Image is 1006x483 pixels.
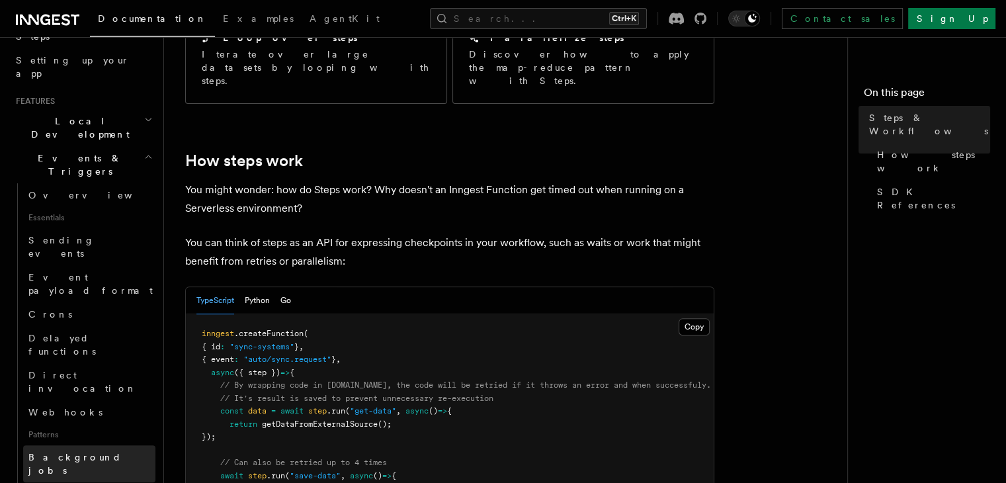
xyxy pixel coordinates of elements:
[877,185,990,212] span: SDK References
[185,15,447,104] a: Loop over stepsIterate over large datasets by looping with steps.
[310,13,380,24] span: AgentKit
[202,342,220,351] span: { id
[185,181,714,218] p: You might wonder: how do Steps work? Why doesn't an Inngest Function get timed out when running o...
[220,471,243,480] span: await
[469,48,698,87] p: Discover how to apply the map-reduce pattern with Steps.
[211,368,234,377] span: async
[299,342,304,351] span: ,
[202,432,216,441] span: });
[378,419,392,429] span: ();
[11,152,144,178] span: Events & Triggers
[405,406,429,416] span: async
[223,13,294,24] span: Examples
[679,318,710,335] button: Copy
[280,368,290,377] span: =>
[234,329,304,338] span: .createFunction
[336,355,341,364] span: ,
[11,114,144,141] span: Local Development
[23,265,155,302] a: Event payload format
[908,8,995,29] a: Sign Up
[373,471,382,480] span: ()
[350,406,396,416] span: "get-data"
[28,452,122,476] span: Background jobs
[23,363,155,400] a: Direct invocation
[202,355,234,364] span: { event
[609,12,639,25] kbd: Ctrl+K
[230,342,294,351] span: "sync-systems"
[185,152,303,170] a: How steps work
[23,400,155,424] a: Webhooks
[23,424,155,445] span: Patterns
[864,85,990,106] h4: On this page
[16,55,130,79] span: Setting up your app
[872,143,990,180] a: How steps work
[447,406,452,416] span: {
[290,471,341,480] span: "save-data"
[202,48,431,87] p: Iterate over large datasets by looping with steps.
[245,287,270,314] button: Python
[864,106,990,143] a: Steps & Workflows
[28,407,103,417] span: Webhooks
[23,326,155,363] a: Delayed functions
[877,148,990,175] span: How steps work
[271,406,276,416] span: =
[223,31,358,44] h2: Loop over steps
[28,235,95,259] span: Sending events
[290,368,294,377] span: {
[341,471,345,480] span: ,
[490,31,624,44] h2: Parallelize steps
[220,342,225,351] span: :
[869,111,990,138] span: Steps & Workflows
[202,329,234,338] span: inngest
[243,355,331,364] span: "auto/sync.request"
[248,471,267,480] span: step
[23,445,155,482] a: Background jobs
[220,380,711,390] span: // By wrapping code in [DOMAIN_NAME], the code will be retried if it throws an error and when suc...
[345,406,350,416] span: (
[23,183,155,207] a: Overview
[234,368,280,377] span: ({ step })
[98,13,207,24] span: Documentation
[280,406,304,416] span: await
[28,333,96,357] span: Delayed functions
[302,4,388,36] a: AgentKit
[28,370,137,394] span: Direct invocation
[196,287,234,314] button: TypeScript
[23,228,155,265] a: Sending events
[294,342,299,351] span: }
[438,406,447,416] span: =>
[11,109,155,146] button: Local Development
[728,11,760,26] button: Toggle dark mode
[185,234,714,271] p: You can think of steps as an API for expressing checkpoints in your workflow, such as waits or wo...
[872,180,990,217] a: SDK References
[234,355,239,364] span: :
[28,309,72,320] span: Crons
[220,458,387,467] span: // Can also be retried up to 4 times
[430,8,647,29] button: Search...Ctrl+K
[28,190,165,200] span: Overview
[230,419,257,429] span: return
[280,287,291,314] button: Go
[392,471,396,480] span: {
[429,406,438,416] span: ()
[452,15,714,104] a: Parallelize stepsDiscover how to apply the map-reduce pattern with Steps.
[308,406,327,416] span: step
[248,406,267,416] span: data
[220,394,493,403] span: // It's result is saved to prevent unnecessary re-execution
[331,355,336,364] span: }
[23,302,155,326] a: Crons
[262,419,378,429] span: getDataFromExternalSource
[396,406,401,416] span: ,
[11,96,55,107] span: Features
[28,272,153,296] span: Event payload format
[267,471,285,480] span: .run
[350,471,373,480] span: async
[90,4,215,37] a: Documentation
[23,207,155,228] span: Essentials
[11,48,155,85] a: Setting up your app
[304,329,308,338] span: (
[11,146,155,183] button: Events & Triggers
[285,471,290,480] span: (
[220,406,243,416] span: const
[782,8,903,29] a: Contact sales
